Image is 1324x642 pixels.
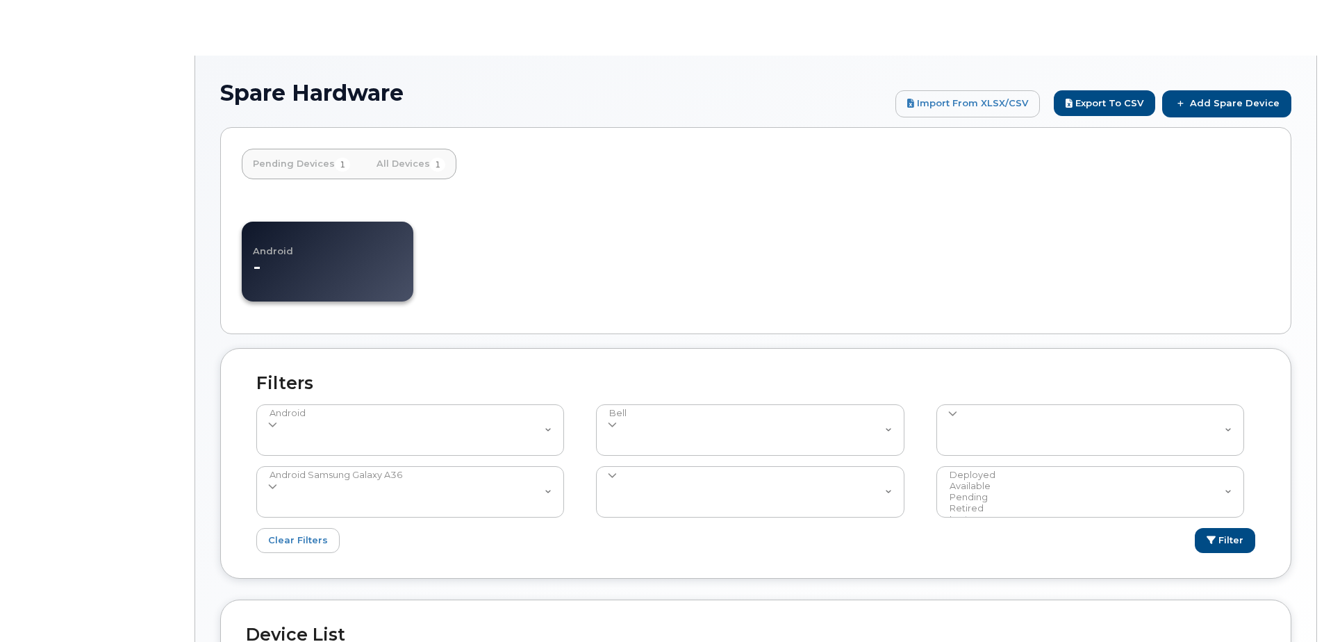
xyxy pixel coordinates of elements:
option: Android Samsung Galaxy A36 [268,470,545,481]
a: Pending Devices1 [242,149,361,179]
option: Retired [948,503,1225,514]
option: Deployed [948,470,1225,481]
option: Pending [948,492,1225,503]
option: Bell [608,408,885,419]
span: 1 [335,158,350,172]
span: 1 [430,158,445,172]
dd: - [253,256,413,292]
a: Import from XLSX/CSV [895,90,1040,117]
a: Clear Filters [256,528,340,554]
h2: Filters [246,374,1266,393]
button: Export to CSV [1054,90,1155,116]
a: Add Spare Device [1162,90,1291,117]
option: Lost [948,514,1225,525]
h4: Android [253,232,413,256]
option: Available [948,481,1225,492]
a: All Devices1 [365,149,456,179]
option: Android [268,408,545,419]
button: Filter [1195,528,1255,554]
h1: Spare Hardware [220,81,888,105]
